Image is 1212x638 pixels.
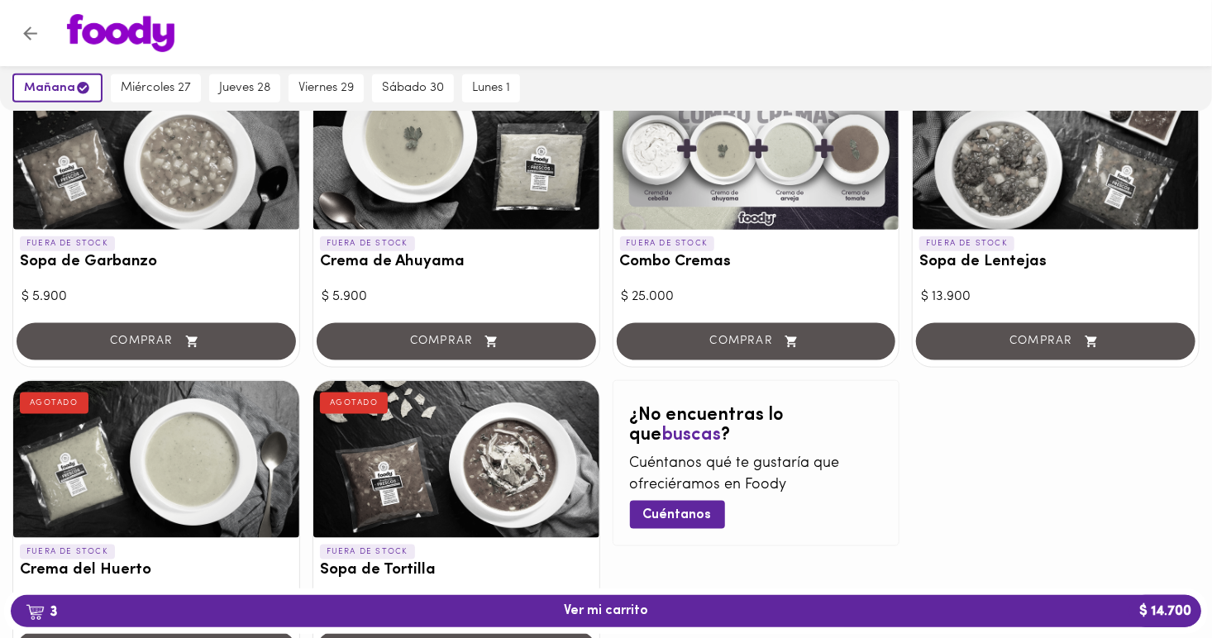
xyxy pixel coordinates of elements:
span: Cuéntanos [643,507,712,523]
span: viernes 29 [298,81,354,96]
h3: Sopa de Tortilla [320,562,593,579]
img: cart.png [26,604,45,621]
button: 3Ver mi carrito$ 14.700 [11,595,1201,627]
button: lunes 1 [462,74,520,102]
span: mañana [24,80,91,96]
h3: Combo Cremas [620,254,893,271]
div: $ 13.900 [921,288,1191,307]
div: Crema del Huerto [13,381,299,538]
span: sábado 30 [382,81,444,96]
p: FUERA DE STOCK [320,545,415,559]
div: Sopa de Lentejas [913,73,1199,230]
p: FUERA DE STOCK [620,236,715,251]
span: lunes 1 [472,81,510,96]
span: buscas [662,426,722,445]
p: FUERA DE STOCK [20,545,115,559]
p: FUERA DE STOCK [919,236,1014,251]
h3: Sopa de Lentejas [919,254,1192,271]
button: Cuéntanos [630,501,725,528]
div: $ 5.900 [322,288,591,307]
div: Combo Cremas [613,73,899,230]
b: 3 [16,601,67,622]
div: AGOTADO [320,393,389,414]
h3: Sopa de Garbanzo [20,254,293,271]
button: viernes 29 [289,74,364,102]
button: mañana [12,74,103,102]
div: Sopa de Tortilla [313,381,599,538]
div: Sopa de Garbanzo [13,73,299,230]
p: Cuéntanos qué te gustaría que ofreciéramos en Foody [630,454,883,496]
button: jueves 28 [209,74,280,102]
span: jueves 28 [219,81,270,96]
span: Ver mi carrito [564,603,648,619]
h3: Crema de Ahuyama [320,254,593,271]
button: sábado 30 [372,74,454,102]
div: AGOTADO [20,393,88,414]
p: FUERA DE STOCK [20,236,115,251]
iframe: Messagebird Livechat Widget [1116,542,1195,621]
button: miércoles 27 [111,74,201,102]
span: miércoles 27 [121,81,191,96]
p: FUERA DE STOCK [320,236,415,251]
h3: Crema del Huerto [20,562,293,579]
div: Crema de Ahuyama [313,73,599,230]
h2: ¿No encuentras lo que ? [630,406,883,445]
img: logo.png [67,14,174,52]
div: $ 25.000 [622,288,891,307]
button: Volver [10,13,50,54]
div: $ 5.900 [21,288,291,307]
